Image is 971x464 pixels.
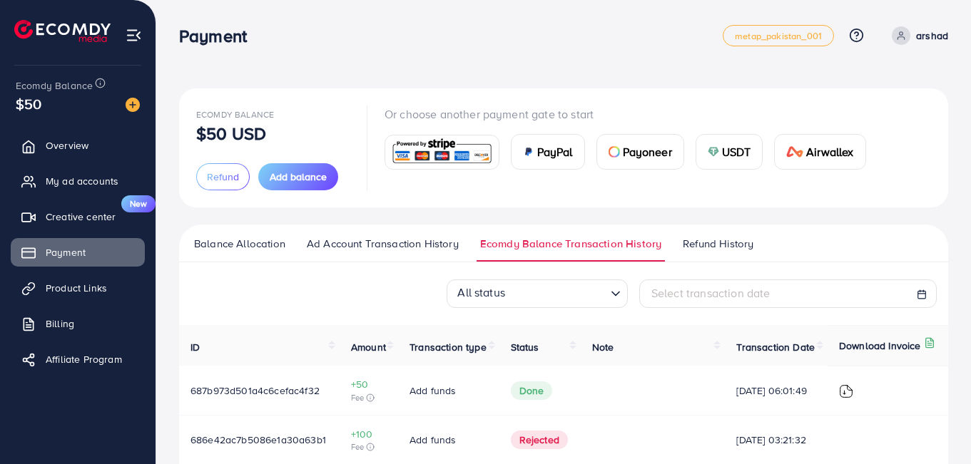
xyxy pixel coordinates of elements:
img: card [390,137,494,167]
div: Search for option [447,279,628,308]
input: Search for option [509,282,605,304]
span: Add balance [270,170,327,184]
span: $50 [16,93,41,114]
a: My ad accounts [11,167,145,195]
p: Download Invoice [839,337,921,354]
img: card [786,146,803,158]
a: cardUSDT [696,134,763,170]
a: Payment [11,238,145,267]
span: USDT [722,143,751,160]
span: Airwallex [806,143,853,160]
p: Or choose another payment gate to start [385,105,878,123]
img: card [708,146,719,158]
span: 687b973d501a4c6cefac4f32 [190,383,320,398]
span: Refund [207,170,239,184]
button: Add balance [258,163,338,190]
span: My ad accounts [46,174,118,188]
span: Note [592,340,614,354]
a: Affiliate Program [11,345,145,373]
span: +50 [351,377,387,391]
span: Transaction type [410,340,487,354]
span: Select transaction date [651,285,771,301]
span: Add funds [410,383,456,398]
span: Balance Allocation [194,236,285,252]
span: Overview [46,138,88,153]
span: [DATE] 06:01:49 [736,383,816,398]
span: metap_pakistan_001 [735,31,822,41]
button: Refund [196,163,250,190]
img: card [523,146,534,158]
a: cardPayoneer [596,134,684,170]
span: Add funds [410,433,456,447]
span: +100 [351,427,387,441]
span: Rejected [511,431,568,449]
a: Product Links [11,274,145,302]
span: Transaction Date [736,340,815,354]
a: cardPayPal [511,134,585,170]
span: Ecomdy Balance [16,78,93,93]
span: Fee [351,392,387,403]
span: Payment [46,245,86,259]
span: Affiliate Program [46,352,122,366]
span: Refund History [683,236,753,252]
p: arshad [916,27,948,44]
span: Payoneer [623,143,672,160]
span: [DATE] 03:21:32 [736,433,816,447]
img: logo [14,20,111,42]
a: Creative centerNew [11,202,145,231]
a: Overview [11,131,145,160]
span: Ecomdy Balance [196,108,274,120]
img: ic-download-invoice.1f3c1b55.svg [839,384,853,398]
a: arshad [886,26,948,45]
span: ID [190,340,200,354]
img: menu [126,27,142,43]
iframe: Chat [910,400,960,453]
h3: Payment [179,26,258,46]
img: image [126,98,140,112]
span: All status [454,281,508,304]
span: Status [511,340,539,354]
a: Billing [11,309,145,338]
span: 686e42ac7b5086e1a30a63b1 [190,433,326,447]
span: New [121,195,156,212]
a: metap_pakistan_001 [723,25,834,46]
p: $50 USD [196,125,266,142]
a: card [385,135,499,170]
a: cardAirwallex [774,134,865,170]
span: Ad Account Transaction History [307,236,459,252]
span: Done [511,381,553,400]
span: Amount [351,340,386,354]
span: Creative center [46,210,116,224]
span: Product Links [46,281,107,295]
span: Fee [351,441,387,453]
img: card [609,146,620,158]
span: Ecomdy Balance Transaction History [480,236,661,252]
span: PayPal [537,143,573,160]
span: Billing [46,316,74,331]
